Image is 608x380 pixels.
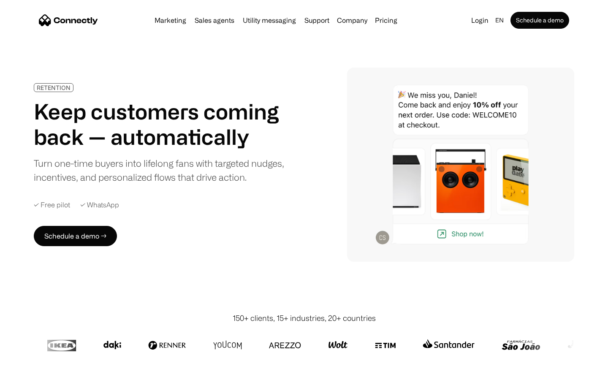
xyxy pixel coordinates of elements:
[17,365,51,377] ul: Language list
[510,12,569,29] a: Schedule a demo
[191,17,238,24] a: Sales agents
[34,226,117,246] a: Schedule a demo →
[301,17,333,24] a: Support
[34,156,290,184] div: Turn one-time buyers into lifelong fans with targeted nudges, incentives, and personalized flows ...
[151,17,190,24] a: Marketing
[372,17,401,24] a: Pricing
[34,99,290,149] h1: Keep customers coming back — automatically
[37,84,71,91] div: RETENTION
[8,364,51,377] aside: Language selected: English
[337,14,367,26] div: Company
[495,14,504,26] div: en
[34,201,70,209] div: ✓ Free pilot
[468,14,492,26] a: Login
[80,201,119,209] div: ✓ WhatsApp
[233,312,376,324] div: 150+ clients, 15+ industries, 20+ countries
[239,17,299,24] a: Utility messaging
